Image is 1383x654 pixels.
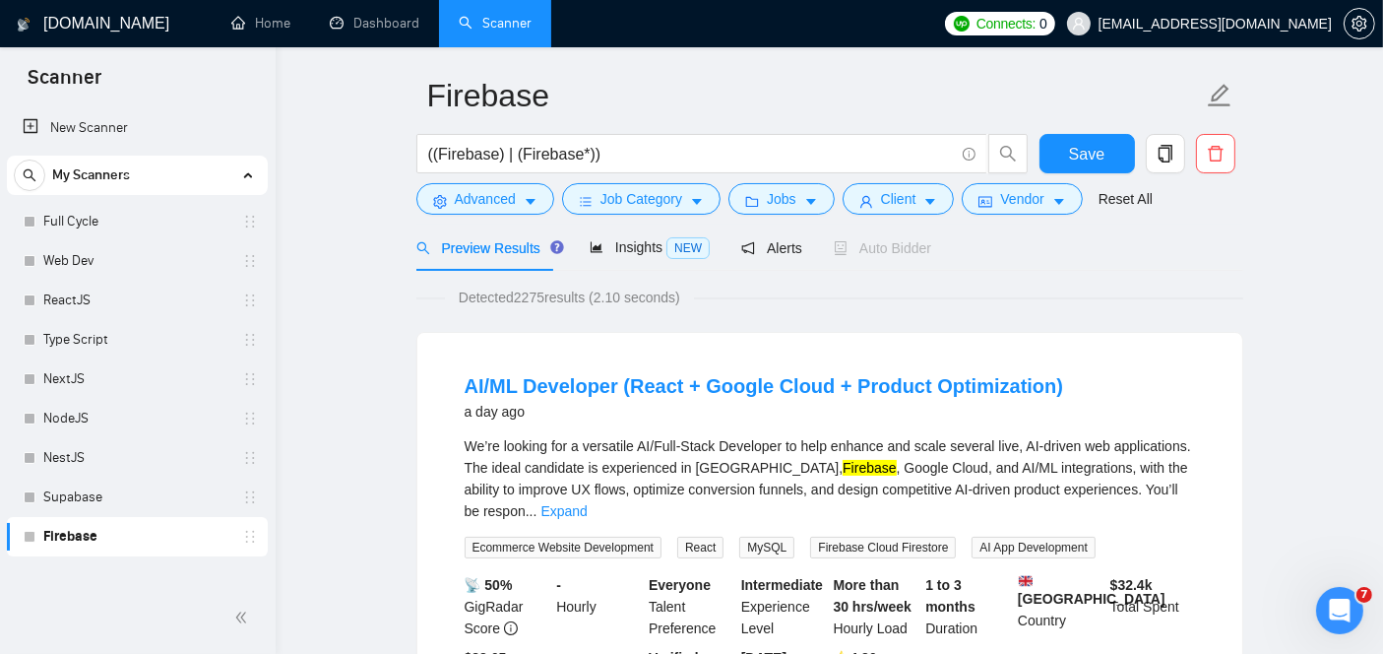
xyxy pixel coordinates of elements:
[242,371,258,387] span: holder
[976,13,1036,34] span: Connects:
[242,490,258,505] span: holder
[1207,83,1232,108] span: edit
[590,240,603,254] span: area-chart
[1039,13,1047,34] span: 0
[579,194,593,209] span: bars
[465,537,662,558] span: Ecommerce Website Development
[843,460,896,476] mark: Firebase
[242,293,258,308] span: holder
[1197,145,1234,163] span: delete
[14,160,45,191] button: search
[978,194,992,209] span: idcard
[741,240,802,256] span: Alerts
[1039,134,1135,173] button: Save
[1019,574,1033,588] img: 🇬🇧
[524,194,537,209] span: caret-down
[330,15,419,32] a: dashboardDashboard
[242,529,258,545] span: holder
[416,240,558,256] span: Preview Results
[954,16,970,32] img: upwork-logo.png
[526,503,537,519] span: ...
[1000,188,1043,210] span: Vendor
[455,188,516,210] span: Advanced
[1147,145,1184,163] span: copy
[962,183,1082,215] button: idcardVendorcaret-down
[963,148,975,161] span: info-circle
[1196,134,1235,173] button: delete
[12,63,117,104] span: Scanner
[43,478,230,517] a: Supabase
[17,9,31,40] img: logo
[690,194,704,209] span: caret-down
[739,537,794,558] span: MySQL
[465,400,1064,424] div: a day ago
[504,621,518,635] span: info-circle
[242,411,258,426] span: holder
[43,517,230,556] a: Firebase
[1018,574,1165,607] b: [GEOGRAPHIC_DATA]
[416,241,430,255] span: search
[552,574,645,639] div: Hourly
[1110,577,1153,593] b: $ 32.4k
[1069,142,1104,166] span: Save
[242,214,258,229] span: holder
[1099,188,1153,210] a: Reset All
[43,241,230,281] a: Web Dev
[989,145,1027,163] span: search
[666,237,710,259] span: NEW
[745,194,759,209] span: folder
[416,183,554,215] button: settingAdvancedcaret-down
[43,320,230,360] a: Type Script
[433,194,447,209] span: setting
[540,503,587,519] a: Expand
[804,194,818,209] span: caret-down
[830,574,922,639] div: Hourly Load
[562,183,721,215] button: barsJob Categorycaret-down
[1344,8,1375,39] button: setting
[43,399,230,438] a: NodeJS
[834,241,848,255] span: robot
[881,188,916,210] span: Client
[741,241,755,255] span: notification
[242,253,258,269] span: holder
[234,608,254,627] span: double-left
[1356,587,1372,603] span: 7
[465,375,1064,397] a: AI/ML Developer (React + Google Cloud + Product Optimization)
[242,450,258,466] span: holder
[7,156,268,556] li: My Scanners
[925,577,975,615] b: 1 to 3 months
[590,239,710,255] span: Insights
[843,183,955,215] button: userClientcaret-down
[988,134,1028,173] button: search
[728,183,835,215] button: folderJobscaret-down
[923,194,937,209] span: caret-down
[810,537,956,558] span: Firebase Cloud Firestore
[921,574,1014,639] div: Duration
[1052,194,1066,209] span: caret-down
[1014,574,1106,639] div: Country
[465,435,1195,522] div: We’re looking for a versatile AI/Full-Stack Developer to help enhance and scale several live, AI-...
[556,577,561,593] b: -
[43,360,230,399] a: NextJS
[737,574,830,639] div: Experience Level
[43,438,230,478] a: NestJS
[242,332,258,348] span: holder
[52,156,130,195] span: My Scanners
[1345,16,1374,32] span: setting
[445,287,694,308] span: Detected 2275 results (2.10 seconds)
[1344,16,1375,32] a: setting
[1072,17,1086,31] span: user
[741,577,823,593] b: Intermediate
[1106,574,1199,639] div: Total Spent
[548,238,566,256] div: Tooltip anchor
[834,240,931,256] span: Auto Bidder
[859,194,873,209] span: user
[834,577,912,615] b: More than 30 hrs/week
[649,577,711,593] b: Everyone
[1316,587,1363,634] iframe: Intercom live chat
[23,108,252,148] a: New Scanner
[461,574,553,639] div: GigRadar Score
[231,15,290,32] a: homeHome
[459,15,532,32] a: searchScanner
[427,71,1203,120] input: Scanner name...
